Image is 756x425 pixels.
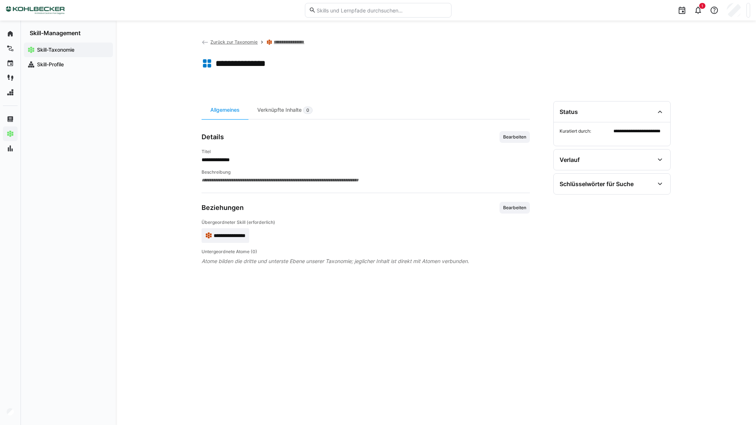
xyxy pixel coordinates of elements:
[202,219,530,225] h4: Übergeordneter Skill (erforderlich)
[202,258,530,265] span: Atome bilden die dritte und unterste Ebene unserer Taxonomie; jeglicher Inhalt ist direkt mit Ato...
[502,134,527,140] span: Bearbeiten
[202,39,258,45] a: Zurück zur Taxonomie
[202,133,224,141] h3: Details
[202,249,530,255] h4: Untergeordnete Atome (0)
[210,39,258,45] span: Zurück zur Taxonomie
[202,101,248,119] div: Allgemeines
[499,131,530,143] button: Bearbeiten
[499,202,530,214] button: Bearbeiten
[560,108,578,115] div: Status
[502,205,527,211] span: Bearbeiten
[202,149,530,155] h4: Titel
[306,107,309,113] span: 0
[701,4,703,8] span: 1
[560,128,611,134] span: Kuratiert durch:
[248,101,321,119] div: Verknüpfte Inhalte
[316,7,447,14] input: Skills und Lernpfade durchsuchen…
[202,169,530,175] h4: Beschreibung
[202,204,244,212] h3: Beziehungen
[560,180,634,188] div: Schlüsselwörter für Suche
[560,156,580,163] div: Verlauf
